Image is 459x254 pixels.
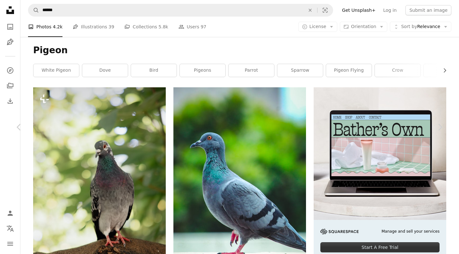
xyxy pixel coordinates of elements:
h1: Pigeon [33,45,446,56]
a: crow [375,64,420,77]
form: Find visuals sitewide [28,4,333,17]
img: file-1707883121023-8e3502977149image [314,87,446,220]
a: pigeons [180,64,225,77]
button: License [298,22,338,32]
span: Relevance [401,24,440,30]
a: Get Unsplash+ [338,5,379,15]
a: pigeon flying [326,64,372,77]
button: Sort byRelevance [390,22,451,32]
span: Manage and sell your services [382,229,440,234]
a: shallow focus photography of pigeon [173,184,306,189]
a: white pigeon [33,64,79,77]
a: Photos [4,20,17,33]
button: Clear [303,4,317,16]
button: scroll list to the right [439,64,446,77]
a: Collections [4,79,17,92]
a: Illustrations 39 [73,17,114,37]
span: 97 [200,23,206,30]
a: Collections 5.8k [124,17,168,37]
span: Sort by [401,24,417,29]
button: Orientation [340,22,387,32]
img: file-1705255347840-230a6ab5bca9image [320,229,359,234]
a: Next [421,97,459,158]
a: sparrow [277,64,323,77]
a: parrot [229,64,274,77]
a: Download History [4,95,17,107]
a: bird [131,64,177,77]
a: a pigeon sitting on top of a tree branch [33,184,166,189]
span: License [310,24,326,29]
span: 39 [109,23,114,30]
button: Submit an image [405,5,451,15]
a: dove [82,64,128,77]
button: Menu [4,237,17,250]
a: Users 97 [178,17,207,37]
button: Visual search [317,4,333,16]
span: Orientation [351,24,376,29]
a: Log in [379,5,400,15]
div: Start A Free Trial [320,242,440,252]
a: Log in / Sign up [4,207,17,220]
a: Explore [4,64,17,77]
span: 5.8k [158,23,168,30]
button: Language [4,222,17,235]
button: Search Unsplash [28,4,39,16]
a: Illustrations [4,36,17,48]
